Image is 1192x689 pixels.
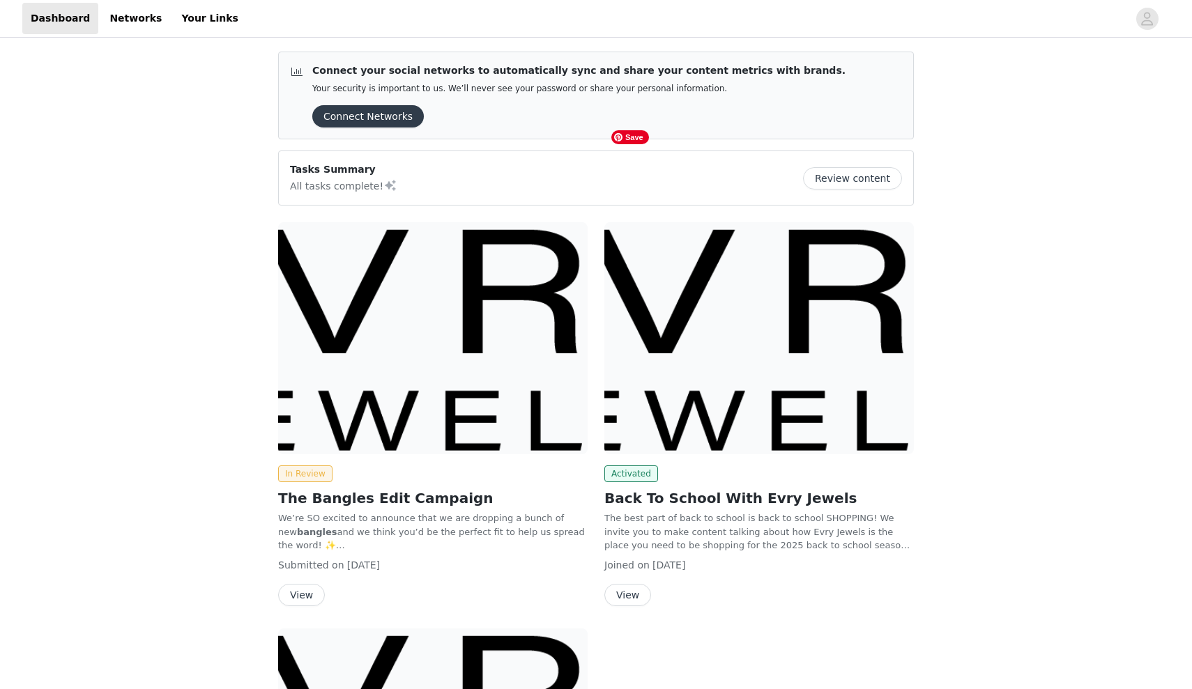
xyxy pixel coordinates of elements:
[803,167,902,189] button: Review content
[22,3,98,34] a: Dashboard
[604,511,914,552] p: The best part of back to school is back to school SHOPPING! We invite you to make content talking...
[101,3,170,34] a: Networks
[290,162,397,177] p: Tasks Summary
[611,130,649,144] span: Save
[173,3,247,34] a: Your Links
[312,63,846,78] p: Connect your social networks to automatically sync and share your content metrics with brands.
[604,488,914,509] h2: Back To School With Evry Jewels
[312,84,846,94] p: Your security is important to us. We’ll never see your password or share your personal information.
[278,559,344,571] span: Submitted on
[652,559,685,571] span: [DATE]
[347,559,380,571] span: [DATE]
[278,590,325,601] a: View
[297,527,337,537] strong: bangles
[278,511,588,552] p: We’re SO excited to announce that we are dropping a bunch of new and we think you’d be the perfec...
[604,584,651,606] button: View
[290,177,397,194] p: All tasks complete!
[604,590,651,601] a: View
[278,465,333,482] span: In Review
[312,105,424,127] button: Connect Networks
[604,465,658,482] span: Activated
[278,584,325,606] button: View
[278,488,588,509] h2: The Bangles Edit Campaign
[1140,8,1154,30] div: avatar
[278,222,588,454] img: Evry Jewels
[604,559,650,571] span: Joined on
[604,222,914,454] img: Evry Jewels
